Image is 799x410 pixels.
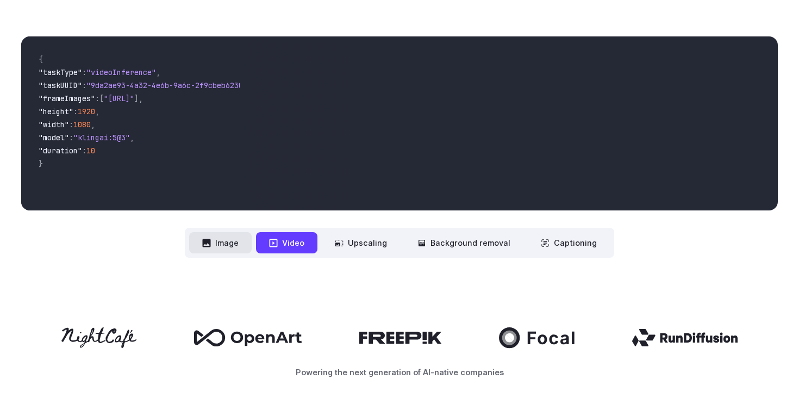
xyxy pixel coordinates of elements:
[134,94,139,103] span: ]
[39,94,95,103] span: "frameImages"
[156,67,160,77] span: ,
[86,67,156,77] span: "videoInference"
[256,232,317,253] button: Video
[39,80,82,90] span: "taskUUID"
[73,120,91,129] span: 1080
[82,146,86,156] span: :
[404,232,523,253] button: Background removal
[73,133,130,142] span: "klingai:5@3"
[39,146,82,156] span: "duration"
[322,232,400,253] button: Upscaling
[528,232,610,253] button: Captioning
[99,94,104,103] span: [
[69,120,73,129] span: :
[21,366,778,378] p: Powering the next generation of AI-native companies
[78,107,95,116] span: 1920
[39,133,69,142] span: "model"
[39,67,82,77] span: "taskType"
[86,80,252,90] span: "9da2ae93-4a32-4e6b-9a6c-2f9cbeb62301"
[82,80,86,90] span: :
[39,54,43,64] span: {
[82,67,86,77] span: :
[39,107,73,116] span: "height"
[39,120,69,129] span: "width"
[189,232,252,253] button: Image
[73,107,78,116] span: :
[39,159,43,169] span: }
[104,94,134,103] span: "[URL]"
[95,94,99,103] span: :
[91,120,95,129] span: ,
[139,94,143,103] span: ,
[130,133,134,142] span: ,
[95,107,99,116] span: ,
[69,133,73,142] span: :
[86,146,95,156] span: 10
